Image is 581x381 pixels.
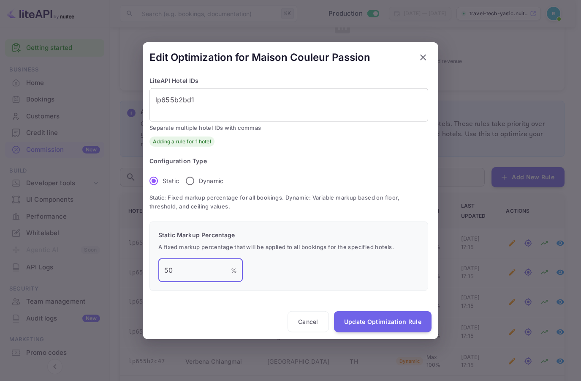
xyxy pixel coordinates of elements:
span: Static: Fixed markup percentage for all bookings. Dynamic: Variable markup based on floor, thresh... [149,193,428,211]
p: Dynamic [199,176,223,185]
textarea: lp655b2bd1 [155,95,422,115]
span: Adding a rule for 1 hotel [149,137,214,145]
p: LiteAPI Hotel IDs [149,76,428,85]
span: Static [163,176,179,185]
button: Cancel [288,311,329,332]
span: Separate multiple hotel IDs with commas [149,123,428,132]
p: Static Markup Percentage [158,230,419,239]
input: 0 [158,258,231,282]
p: % [231,266,237,274]
span: A fixed markup percentage that will be applied to all bookings for the specified hotels. [158,242,419,252]
legend: Configuration Type [149,156,207,165]
button: Update Optimization Rule [334,311,432,332]
h5: Edit Optimization for Maison Couleur Passion [149,50,370,64]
